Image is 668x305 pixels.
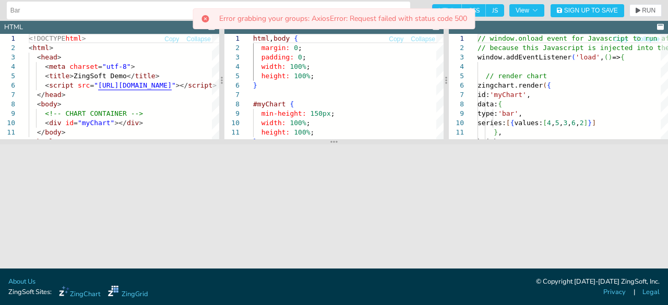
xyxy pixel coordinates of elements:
div: 10 [224,118,240,128]
span: 'load' [576,53,600,61]
button: Copy [164,34,180,44]
span: ] [592,119,596,127]
span: "myChart" [78,119,114,127]
span: } [253,138,257,145]
div: 3 [224,53,240,62]
div: 2 [449,43,464,53]
span: ) [608,53,612,61]
span: < [37,100,41,108]
button: Copy [388,34,404,44]
div: HTML [4,22,23,32]
span: 150px [311,109,331,117]
span: = [74,119,78,127]
span: Collapse [635,36,660,42]
span: ZingSoft Demo [74,72,127,80]
span: ; [311,128,315,136]
span: // render chart [486,72,547,80]
span: id [65,119,74,127]
span: < [45,119,49,127]
span: } [588,119,592,127]
span: Collapse [186,36,211,42]
span: 100% [294,128,310,136]
span: '300px' [506,138,535,145]
a: Privacy [603,287,626,297]
span: ; [302,53,306,61]
div: 4 [449,62,464,71]
span: ZingSoft Sites: [8,287,52,297]
span: | [634,287,635,297]
span: , [269,34,273,42]
span: body [41,100,57,108]
a: About Us [8,277,35,287]
span: 6 [571,119,576,127]
span: </ [37,128,45,136]
span: src [78,81,90,89]
span: , [567,119,571,127]
span: , [600,53,604,61]
span: View [516,7,538,14]
span: window.addEventListener [478,53,571,61]
span: < [45,81,49,89]
span: Copy [613,36,628,42]
span: zingchart.render [478,81,543,89]
span: { [498,100,502,108]
div: checkbox-group [432,4,504,17]
div: 10 [449,118,464,128]
span: < [37,53,41,61]
button: View [509,4,544,17]
span: ; [306,63,311,70]
span: ; [331,109,335,117]
span: ] [584,119,588,127]
span: => [612,53,621,61]
span: > [131,63,135,70]
span: meta [49,63,65,70]
span: ; [311,72,315,80]
span: 0 [294,44,298,52]
span: min-height: [261,109,306,117]
span: > [49,44,53,52]
span: charset [69,63,98,70]
span: " [94,81,98,89]
span: 0 [298,53,302,61]
span: " [172,81,176,89]
span: ( [604,53,609,61]
span: = [98,63,102,70]
p: Error grabbing your groups: AxiosError: Request failed with status code 500 [219,15,467,22]
div: 11 [449,128,464,137]
span: <!DOCTYPE [29,34,65,42]
span: > [57,100,62,108]
span: > [82,34,86,42]
span: </ [37,91,45,99]
span: , [527,91,531,99]
span: } [253,81,257,89]
a: ZingChart [59,286,100,299]
span: , [518,109,522,117]
span: head [41,53,57,61]
span: < [29,44,33,52]
span: html [33,44,49,52]
span: > [69,72,74,80]
div: 12 [449,137,464,147]
div: 6 [224,81,240,90]
input: Untitled Demo [10,2,407,19]
span: > [57,53,62,61]
span: Copy [389,36,403,42]
span: series: [478,119,506,127]
div: 1 [224,34,240,43]
span: width: [261,63,286,70]
span: } [494,128,498,136]
span: ; [298,44,302,52]
span: data: [478,100,498,108]
div: 11 [224,128,240,137]
div: 5 [449,71,464,81]
span: Sign Up to Save [564,7,618,14]
div: CSS [229,22,242,32]
span: html [37,138,53,145]
button: Collapse [410,34,436,44]
span: { [294,34,298,42]
span: ( [543,81,547,89]
span: CSS [462,4,486,17]
div: 8 [224,100,240,109]
span: > [62,128,66,136]
span: body [45,128,61,136]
